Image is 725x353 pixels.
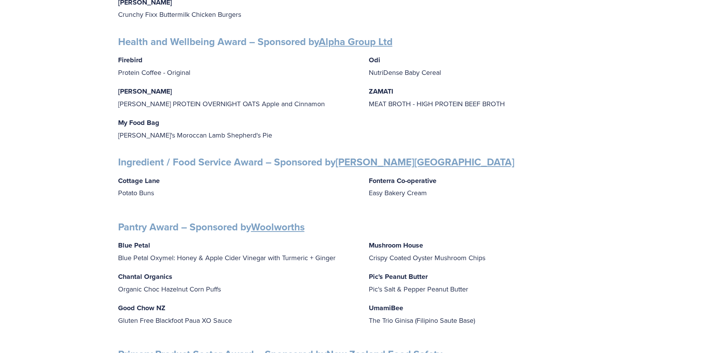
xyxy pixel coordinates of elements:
strong: Pantry Award – Sponsored by [118,220,305,234]
strong: Chantal Organics [118,272,172,282]
p: Crispy Coated Oyster Mushroom Chips [369,239,607,264]
strong: Odi [369,55,380,65]
a: Alpha Group Ltd [319,34,393,49]
p: Blue Petal Oxymel: Honey & Apple Cider Vinegar with Turmeric + Ginger [118,239,357,264]
strong: Ingredient / Food Service Award – Sponsored by [118,155,514,169]
a: [PERSON_NAME][GEOGRAPHIC_DATA] [336,155,514,169]
p: NutriDense Baby Cereal [369,54,607,78]
p: [PERSON_NAME] PROTEIN OVERNIGHT OATS Apple and Cinnamon [118,85,357,110]
p: MEAT BROTH - HIGH PROTEIN BEEF BROTH [369,85,607,110]
strong: Health and Wellbeing Award – Sponsored by [118,34,393,49]
p: Organic Choc Hazelnut Corn Puffs [118,270,357,295]
p: [PERSON_NAME]'s Moroccan Lamb Shepherd's Pie [118,117,357,141]
p: Pic's Salt & Pepper Peanut Butter [369,270,607,295]
strong: UmamiBee [369,303,403,313]
a: Woolworths [251,220,305,234]
strong: Fonterra Co-operative [369,176,436,186]
strong: Good Chow NZ [118,303,165,313]
strong: Mushroom House [369,240,423,250]
strong: Blue Petal [118,240,150,250]
strong: My Food Bag [118,118,159,128]
p: Gluten Free Blackfoot Paua XO Sauce [118,302,357,326]
strong: ZAMATI [369,86,393,96]
strong: Cottage Lane [118,176,160,186]
p: Potato Buns [118,175,357,199]
p: Protein Coffee - Original [118,54,357,78]
strong: [PERSON_NAME] [118,86,172,96]
strong: Firebird [118,55,143,65]
p: Easy Bakery Cream [369,175,607,199]
strong: Pic's Peanut Butter [369,272,428,282]
p: The Trio Ginisa (Filipino Saute Base) [369,302,607,326]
